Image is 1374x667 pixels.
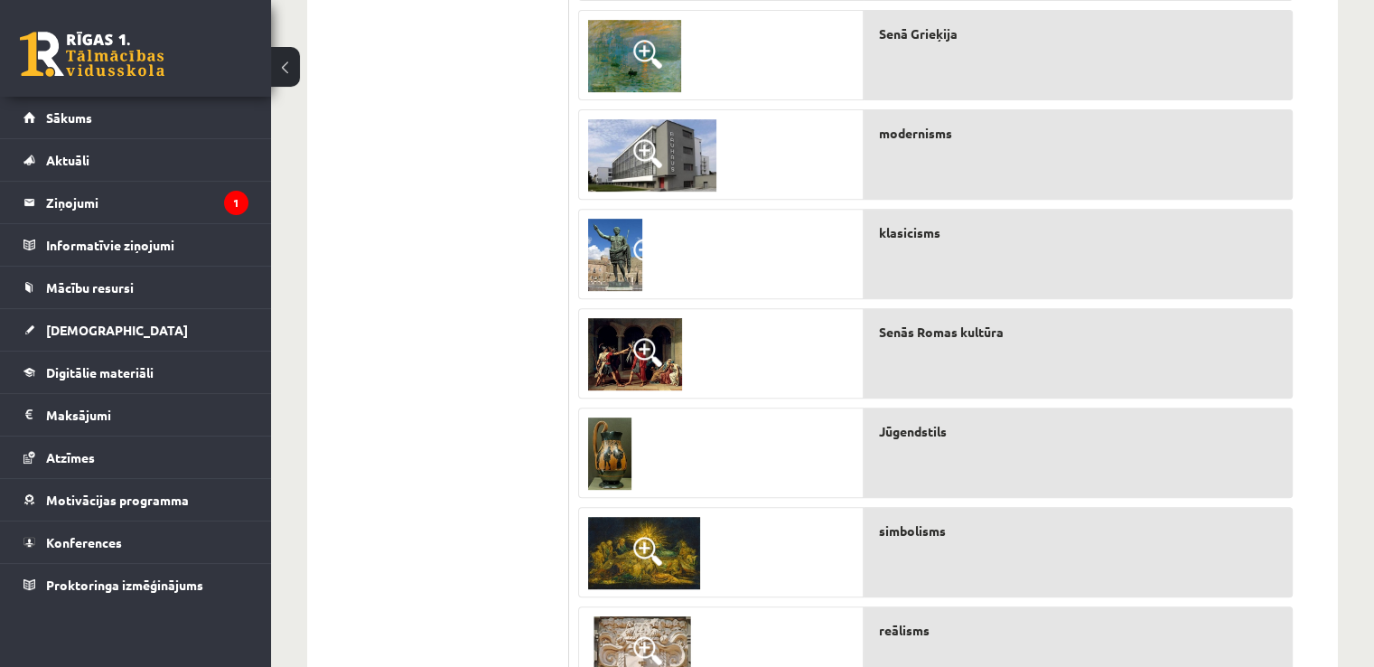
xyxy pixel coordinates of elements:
[46,182,248,223] legend: Ziņojumi
[588,418,631,490] img: 3.jpg
[224,191,248,215] i: 1
[46,577,203,593] span: Proktoringa izmēģinājums
[20,32,164,77] a: Rīgas 1. Tālmācības vidusskola
[878,521,945,540] span: simbolisms
[23,267,248,308] a: Mācību resursi
[878,323,1003,342] span: Senās Romas kultūra
[23,394,248,436] a: Maksājumi
[23,182,248,223] a: Ziņojumi1
[878,422,946,441] span: Jūgendstils
[23,139,248,181] a: Aktuāli
[23,437,248,478] a: Atzīmes
[46,449,95,465] span: Atzīmes
[46,364,154,380] span: Digitālie materiāli
[878,24,957,43] span: Senā Grieķija
[878,124,951,143] span: modernisms
[23,564,248,606] a: Proktoringa izmēģinājums
[46,492,189,508] span: Motivācijas programma
[46,394,248,436] legend: Maksājumi
[588,119,716,192] img: 10.jpg
[23,224,248,266] a: Informatīvie ziņojumi
[588,318,682,390] img: 7.jpg
[23,352,248,393] a: Digitālie materiāli
[46,279,134,296] span: Mācību resursi
[46,322,188,338] span: [DEMOGRAPHIC_DATA]
[46,534,122,550] span: Konferences
[878,223,939,242] span: klasicisms
[588,219,642,291] img: 5.jpg
[588,517,700,589] img: 6.jpg
[23,309,248,351] a: [DEMOGRAPHIC_DATA]
[878,621,929,640] span: reālisms
[23,97,248,138] a: Sākums
[23,479,248,521] a: Motivācijas programma
[46,224,248,266] legend: Informatīvie ziņojumi
[23,521,248,563] a: Konferences
[46,152,89,168] span: Aktuāli
[588,20,681,92] img: 2.png
[46,109,92,126] span: Sākums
